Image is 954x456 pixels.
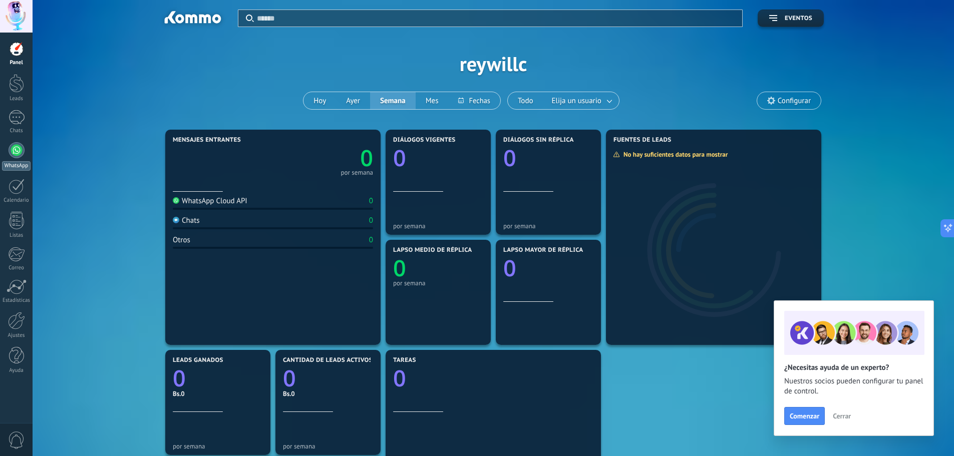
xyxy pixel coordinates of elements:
[613,137,672,144] span: Fuentes de leads
[173,389,263,398] div: Bs.0
[336,92,370,109] button: Ayer
[543,92,619,109] button: Elija un usuario
[785,15,812,22] span: Eventos
[2,128,31,134] div: Chats
[503,143,516,173] text: 0
[784,376,923,396] span: Nuestros socios pueden configurar tu panel de control.
[393,222,483,230] div: por semana
[508,92,543,109] button: Todo
[2,197,31,204] div: Calendario
[2,367,31,374] div: Ayuda
[360,143,373,173] text: 0
[273,143,373,173] a: 0
[393,137,456,144] span: Diálogos vigentes
[393,363,406,393] text: 0
[2,297,31,304] div: Estadísticas
[503,253,516,283] text: 0
[283,357,373,364] span: Cantidad de leads activos
[784,407,825,425] button: Comenzar
[2,232,31,239] div: Listas
[173,217,179,223] img: Chats
[393,279,483,287] div: por semana
[173,442,263,450] div: por semana
[369,235,373,245] div: 0
[283,363,373,393] a: 0
[393,253,406,283] text: 0
[173,197,179,204] img: WhatsApp Cloud API
[778,97,811,105] span: Configurar
[173,235,190,245] div: Otros
[550,94,603,108] span: Elija un usuario
[370,92,416,109] button: Semana
[303,92,336,109] button: Hoy
[283,389,373,398] div: Bs.0
[2,265,31,271] div: Correo
[613,150,735,159] div: No hay suficientes datos para mostrar
[369,216,373,225] div: 0
[833,412,851,419] span: Cerrar
[393,143,406,173] text: 0
[173,196,247,206] div: WhatsApp Cloud API
[790,412,819,419] span: Comenzar
[758,10,824,27] button: Eventos
[283,363,296,393] text: 0
[173,357,223,364] span: Leads ganados
[503,247,583,254] span: Lapso mayor de réplica
[503,137,574,144] span: Diálogos sin réplica
[2,96,31,102] div: Leads
[393,247,472,254] span: Lapso medio de réplica
[173,137,241,144] span: Mensajes entrantes
[2,161,31,171] div: WhatsApp
[828,408,855,423] button: Cerrar
[173,216,200,225] div: Chats
[283,442,373,450] div: por semana
[448,92,500,109] button: Fechas
[416,92,449,109] button: Mes
[341,170,373,175] div: por semana
[173,363,186,393] text: 0
[393,357,416,364] span: Tareas
[369,196,373,206] div: 0
[393,363,593,393] a: 0
[503,222,593,230] div: por semana
[173,363,263,393] a: 0
[2,332,31,339] div: Ajustes
[784,363,923,372] h2: ¿Necesitas ayuda de un experto?
[2,60,31,66] div: Panel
